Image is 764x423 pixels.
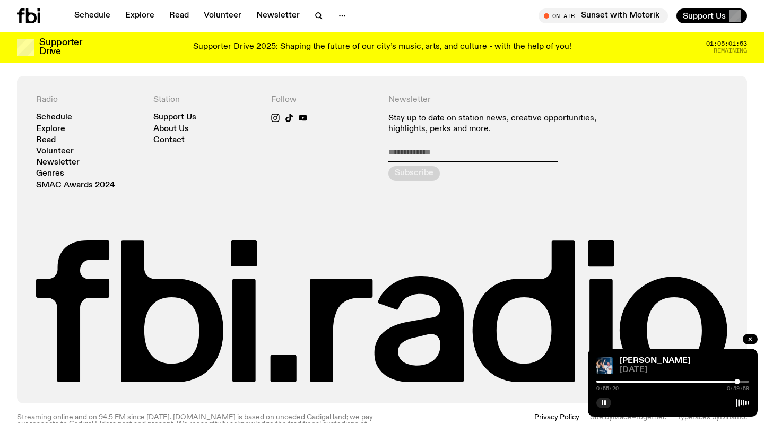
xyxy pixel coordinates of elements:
[36,125,65,133] a: Explore
[153,125,189,133] a: About Us
[39,38,82,56] h3: Supporter Drive
[539,8,668,23] button: On AirSunset with Motorik
[388,114,611,134] p: Stay up to date on station news, creative opportunities, highlights, perks and more.
[271,95,376,105] h4: Follow
[720,413,745,421] a: Dinamo
[197,8,248,23] a: Volunteer
[36,159,80,167] a: Newsletter
[613,413,665,421] a: Made–Together
[714,48,747,54] span: Remaining
[36,170,64,178] a: Genres
[590,413,613,421] span: Site by
[683,11,726,21] span: Support Us
[620,366,749,374] span: [DATE]
[153,95,258,105] h4: Station
[36,148,74,156] a: Volunteer
[676,8,747,23] button: Support Us
[153,114,196,122] a: Support Us
[665,413,666,421] span: .
[596,386,619,391] span: 0:55:20
[153,136,185,144] a: Contact
[36,182,115,189] a: SMAC Awards 2024
[119,8,161,23] a: Explore
[36,95,141,105] h4: Radio
[68,8,117,23] a: Schedule
[36,114,72,122] a: Schedule
[163,8,195,23] a: Read
[706,41,747,47] span: 01:05:01:53
[727,386,749,391] span: 0:59:59
[193,42,571,52] p: Supporter Drive 2025: Shaping the future of our city’s music, arts, and culture - with the help o...
[745,413,747,421] span: .
[36,136,56,144] a: Read
[388,95,611,105] h4: Newsletter
[388,166,440,181] button: Subscribe
[677,413,720,421] span: Typefaces by
[250,8,306,23] a: Newsletter
[620,357,690,365] a: [PERSON_NAME]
